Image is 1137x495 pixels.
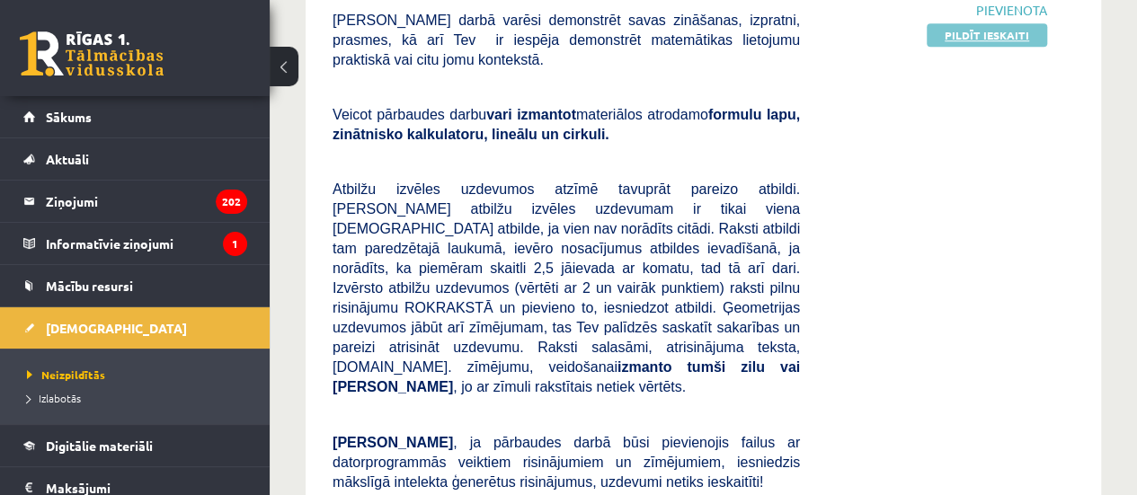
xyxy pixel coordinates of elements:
[46,278,133,294] span: Mācību resursi
[46,109,92,125] span: Sākums
[333,13,800,67] span: [PERSON_NAME] darbā varēsi demonstrēt savas zināšanas, izpratni, prasmes, kā arī Tev ir iespēja d...
[486,107,576,122] b: vari izmantot
[23,265,247,306] a: Mācību resursi
[333,107,800,142] b: formulu lapu, zinātnisko kalkulatoru, lineālu un cirkuli.
[20,31,164,76] a: Rīgas 1. Tālmācības vidusskola
[46,151,89,167] span: Aktuāli
[27,391,81,405] span: Izlabotās
[46,438,153,454] span: Digitālie materiāli
[46,223,247,264] legend: Informatīvie ziņojumi
[46,320,187,336] span: [DEMOGRAPHIC_DATA]
[27,367,252,383] a: Neizpildītās
[23,223,247,264] a: Informatīvie ziņojumi1
[23,138,247,180] a: Aktuāli
[333,435,800,490] span: , ja pārbaudes darbā būsi pievienojis failus ar datorprogrammās veiktiem risinājumiem un zīmējumi...
[223,232,247,256] i: 1
[333,107,800,142] span: Veicot pārbaudes darbu materiālos atrodamo
[333,181,800,394] span: Atbilžu izvēles uzdevumos atzīmē tavuprāt pareizo atbildi. [PERSON_NAME] atbilžu izvēles uzdevuma...
[827,1,1047,20] span: Pievienota
[216,190,247,214] i: 202
[23,181,247,222] a: Ziņojumi202
[23,307,247,349] a: [DEMOGRAPHIC_DATA]
[27,390,252,406] a: Izlabotās
[333,435,453,450] span: [PERSON_NAME]
[927,23,1047,47] a: Pildīt ieskaiti
[23,96,247,137] a: Sākums
[27,367,105,382] span: Neizpildītās
[23,425,247,466] a: Digitālie materiāli
[46,181,247,222] legend: Ziņojumi
[617,359,671,375] b: izmanto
